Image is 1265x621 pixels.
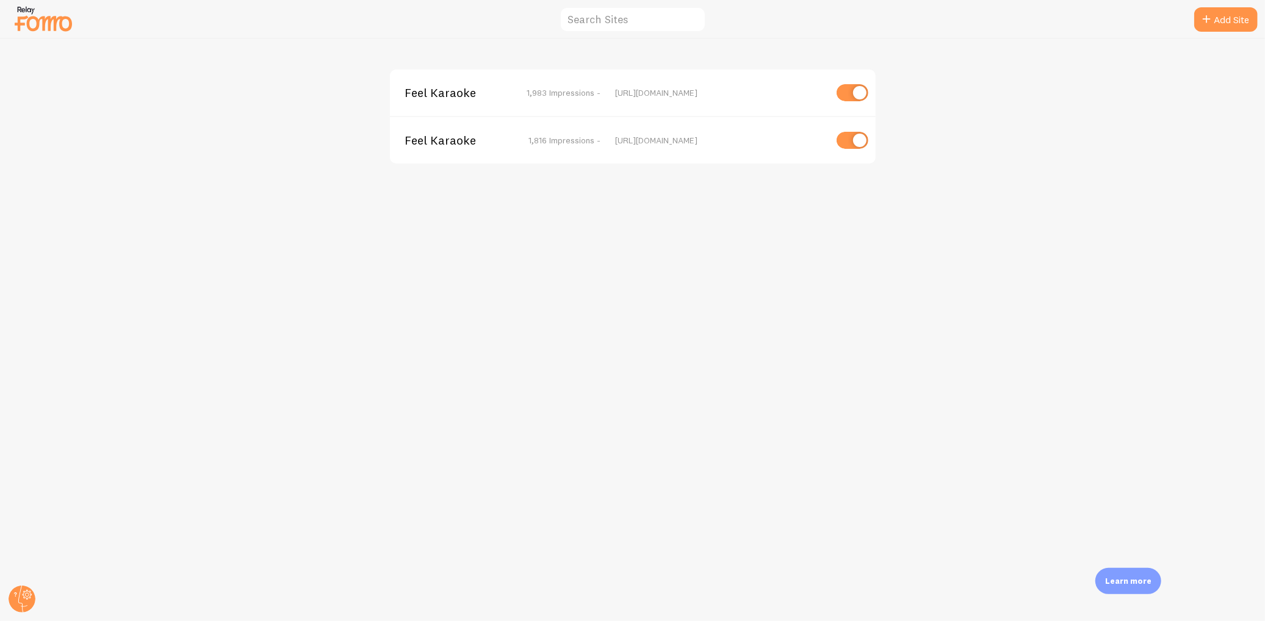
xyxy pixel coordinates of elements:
img: fomo-relay-logo-orange.svg [13,3,74,34]
span: 1,983 Impressions - [527,87,600,98]
div: [URL][DOMAIN_NAME] [615,87,826,98]
span: 1,816 Impressions - [528,135,600,146]
div: [URL][DOMAIN_NAME] [615,135,826,146]
span: Feel Karaoke [405,87,503,98]
p: Learn more [1105,575,1151,587]
div: Learn more [1095,568,1161,594]
span: Feel Karaoke [405,135,503,146]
